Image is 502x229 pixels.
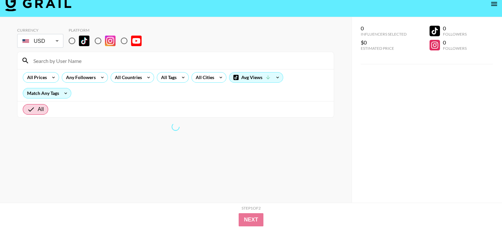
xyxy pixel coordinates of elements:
div: All Tags [157,72,178,82]
div: 0 [443,25,466,32]
img: Instagram [105,36,116,46]
span: Refreshing lists, bookers, clients, countries, tags, cities, talent, talent... [171,122,181,132]
div: All Cities [192,72,216,82]
div: 0 [361,25,407,32]
img: TikTok [79,36,89,46]
input: Search by User Name [29,55,330,66]
span: All [38,105,44,113]
div: Any Followers [62,72,97,82]
div: $0 [361,39,407,46]
div: Currency [17,28,63,33]
div: USD [18,35,62,47]
div: Influencers Selected [361,32,407,37]
div: Platform [69,28,147,33]
div: Avg Views [229,72,283,82]
div: Match Any Tags [23,88,71,98]
div: 0 [443,39,466,46]
div: Step 1 of 2 [242,206,261,211]
div: All Prices [23,72,48,82]
button: Next [239,213,263,226]
div: Followers [443,32,466,37]
div: All Countries [111,72,143,82]
img: YouTube [131,36,142,46]
div: Followers [443,46,466,51]
div: Estimated Price [361,46,407,51]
